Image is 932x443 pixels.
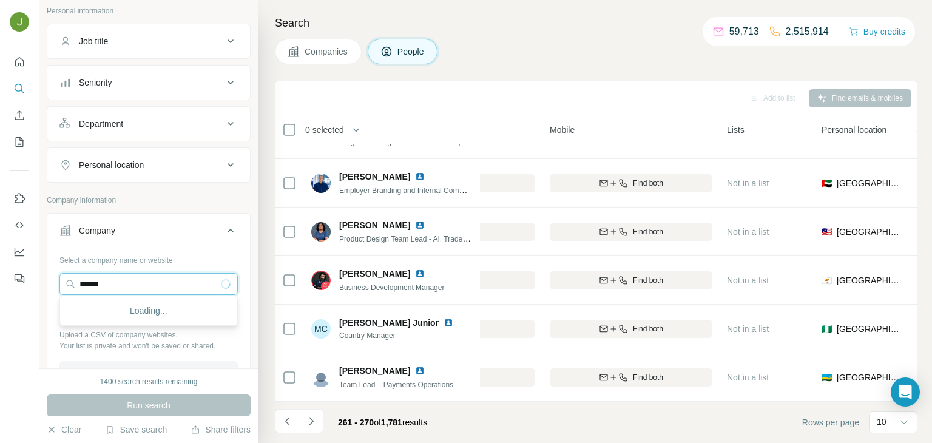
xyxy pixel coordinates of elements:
[338,418,374,427] span: 261 - 270
[105,424,167,436] button: Save search
[837,177,902,189] span: [GEOGRAPHIC_DATA]
[633,226,663,237] span: Find both
[550,174,712,192] button: Find both
[339,380,453,389] span: Team Lead – Payments Operations
[10,131,29,153] button: My lists
[381,418,402,427] span: 1,781
[311,174,331,193] img: Avatar
[374,418,381,427] span: of
[727,373,769,382] span: Not in a list
[877,416,886,428] p: 10
[59,250,238,266] div: Select a company name or website
[275,409,299,433] button: Navigate to previous page
[10,214,29,236] button: Use Surfe API
[550,124,575,136] span: Mobile
[10,104,29,126] button: Enrich CSV
[59,340,238,351] p: Your list is private and won't be saved or shared.
[311,368,331,387] img: Avatar
[837,226,902,238] span: [GEOGRAPHIC_DATA]
[339,171,410,183] span: [PERSON_NAME]
[822,274,832,286] span: 🇨🇾
[47,109,250,138] button: Department
[727,276,769,285] span: Not in a list
[47,150,250,180] button: Personal location
[311,271,331,290] img: Avatar
[299,409,323,433] button: Navigate to next page
[339,185,528,195] span: Employer Branding and Internal Communications Manager
[339,137,562,146] span: Program Manager/Scrum Master/Project Manager Team Lead (PMO)
[444,318,453,328] img: LinkedIn logo
[100,376,198,387] div: 1400 search results remaining
[633,323,663,334] span: Find both
[10,51,29,73] button: Quick start
[727,227,769,237] span: Not in a list
[339,365,410,377] span: [PERSON_NAME]
[415,172,425,181] img: LinkedIn logo
[786,24,829,39] p: 2,515,914
[47,5,251,16] p: Personal information
[47,195,251,206] p: Company information
[10,268,29,289] button: Feedback
[10,188,29,209] button: Use Surfe on LinkedIn
[727,124,745,136] span: Lists
[822,371,832,384] span: 🇷🇼
[729,24,759,39] p: 59,713
[550,320,712,338] button: Find both
[837,274,902,286] span: [GEOGRAPHIC_DATA]
[79,35,108,47] div: Job title
[10,12,29,32] img: Avatar
[397,46,425,58] span: People
[550,368,712,387] button: Find both
[47,216,250,250] button: Company
[339,219,410,231] span: [PERSON_NAME]
[633,275,663,286] span: Find both
[305,46,349,58] span: Companies
[550,271,712,289] button: Find both
[849,23,905,40] button: Buy credits
[339,268,410,280] span: [PERSON_NAME]
[822,226,832,238] span: 🇲🇾
[633,178,663,189] span: Find both
[59,330,238,340] p: Upload a CSV of company websites.
[415,269,425,279] img: LinkedIn logo
[79,76,112,89] div: Seniority
[339,234,509,243] span: Product Design Team Lead - AI, Trader's Hub & KYC
[727,178,769,188] span: Not in a list
[10,78,29,100] button: Search
[550,223,712,241] button: Find both
[727,324,769,334] span: Not in a list
[339,283,444,292] span: Business Development Manager
[891,377,920,407] div: Open Intercom Messenger
[79,118,123,130] div: Department
[275,15,917,32] h4: Search
[305,124,344,136] span: 0 selected
[633,372,663,383] span: Find both
[338,418,427,427] span: results
[339,318,439,328] span: [PERSON_NAME] Junior
[191,424,251,436] button: Share filters
[79,225,115,237] div: Company
[822,323,832,335] span: 🇳🇬
[47,68,250,97] button: Seniority
[802,416,859,428] span: Rows per page
[47,27,250,56] button: Job title
[837,323,902,335] span: [GEOGRAPHIC_DATA]
[47,424,81,436] button: Clear
[837,371,902,384] span: [GEOGRAPHIC_DATA]
[311,319,331,339] div: MC
[79,159,144,171] div: Personal location
[339,330,468,341] span: Country Manager
[415,366,425,376] img: LinkedIn logo
[59,361,238,383] button: Upload a list of companies
[822,177,832,189] span: 🇦🇪
[62,299,235,323] div: Loading...
[10,241,29,263] button: Dashboard
[415,220,425,230] img: LinkedIn logo
[822,124,886,136] span: Personal location
[311,222,331,242] img: Avatar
